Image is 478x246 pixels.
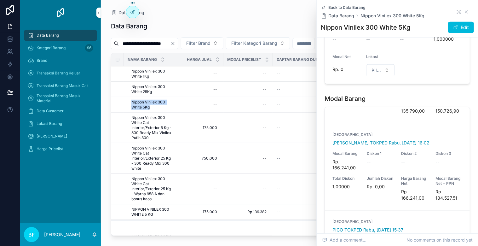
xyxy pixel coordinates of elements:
[263,125,267,130] div: --
[227,153,269,163] a: --
[131,176,172,202] span: Nippon Vinilex 300 White Cat Interior/Exterior 25 Kg - Warna 958 A dan bonus kaos
[325,94,366,103] h1: Modal Barang
[407,237,473,243] span: No comments on this record yet
[321,5,366,10] a: Back to Data Barang
[131,115,172,140] span: Nippon Vinilex 300 White Cat Interior/Exterior 5 Kg - 300 Ready Mix Vinilex Putih 300
[131,100,172,110] a: Nippon Vinilex 300 White 5Kg
[333,66,361,73] span: Rp. 0
[24,30,97,41] a: Data Barang
[37,93,91,103] span: Transaksi Barang Masuk Material
[277,125,280,130] span: --
[372,67,382,73] span: Pilih Lokasi Barang
[329,13,354,19] span: Data Barang
[227,69,269,79] a: --
[227,100,269,110] a: --
[227,207,269,217] a: Rp 136.382
[322,237,367,243] span: Add a comment...
[182,125,217,130] span: 175.000
[277,125,329,130] a: --
[131,146,172,171] span: Nippon Vinilex 300 White Cat Interior/Exterior 25 Kg - 300 Ready Mix 300 white
[333,184,360,190] span: 1,00000
[361,13,425,19] a: Nippon Vinilex 300 White 5Kg
[180,100,220,110] a: --
[37,134,67,139] span: [PERSON_NAME]
[131,84,172,94] a: Nippon Vinilex 300 White 25Kg
[187,57,212,62] span: Harga Jual
[55,8,66,18] img: App logo
[263,156,267,161] div: --
[180,69,220,79] a: --
[321,23,411,32] h1: Nippon Vinilex 300 White 5Kg
[448,22,474,33] button: Edit
[277,71,280,76] span: --
[37,121,62,126] span: Lokasi Barang
[181,37,223,49] button: Select Button
[37,33,59,38] span: Data Barang
[186,40,210,46] span: Filter Brand
[401,159,405,165] span: --
[277,57,329,62] span: Daftar Barang Duplikat
[277,102,280,107] span: --
[277,156,329,161] a: --
[227,57,261,62] span: Modal Pricelist
[85,44,93,52] div: 96
[182,209,217,214] span: 175.000
[230,209,267,214] span: Rp 136.382
[111,22,147,31] h1: Data Barang
[277,102,329,107] a: --
[227,84,269,94] a: --
[333,54,351,59] span: Modal Net
[277,209,280,214] span: --
[367,176,394,181] span: Jumlah Diskon
[263,87,267,92] div: --
[436,159,440,165] span: --
[213,71,217,76] div: --
[24,93,97,104] a: Transaksi Barang Masuk Material
[367,184,394,190] span: Rp. 0,00
[24,118,97,129] a: Lokasi Barang
[24,67,97,79] a: Transaksi Barang Keluar
[277,209,329,214] a: --
[434,36,463,42] span: 1,000000
[333,159,360,171] span: Rp. 166.241,00
[37,58,47,63] span: Brand
[111,9,144,16] a: Data Barang
[180,153,220,163] a: 750.000
[128,57,157,62] span: Nama Barang
[182,156,217,161] span: 750.000
[366,64,395,76] button: Select Button
[436,102,463,114] span: Rp 150.726,90
[400,36,404,42] span: --
[367,159,371,165] span: --
[24,55,97,66] a: Brand
[226,37,290,49] button: Select Button
[333,36,337,42] span: --
[28,231,35,238] span: BF
[401,189,428,202] span: Rp 166.241,00
[333,132,463,137] span: [GEOGRAPHIC_DATA]
[37,83,88,88] span: Transaksi Barang Masuk Cat
[37,45,66,50] span: Kategori Barang
[131,207,172,217] span: NIPPON VINILEX 300 WHITE 5 KG
[333,220,463,225] span: [GEOGRAPHIC_DATA]
[333,227,404,233] a: PICO TOKPED Rabu, [DATE] 15:37
[20,25,101,163] div: scrollable content
[333,151,360,156] span: Modal Barang
[436,151,463,156] span: Diskon 3
[231,40,277,46] span: Filter Kategori Barang
[263,71,267,76] div: --
[277,186,329,191] a: --
[366,36,370,42] span: --
[321,13,354,19] a: Data Barang
[277,186,280,191] span: --
[277,87,280,92] span: --
[329,5,366,10] span: Back to Data Barang
[213,186,217,191] div: --
[131,69,172,79] a: Nippon Vinilex 300 White 1Kg
[333,140,430,146] span: [PERSON_NAME] TOKPED Rabu, [DATE] 16:02
[277,156,280,161] span: --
